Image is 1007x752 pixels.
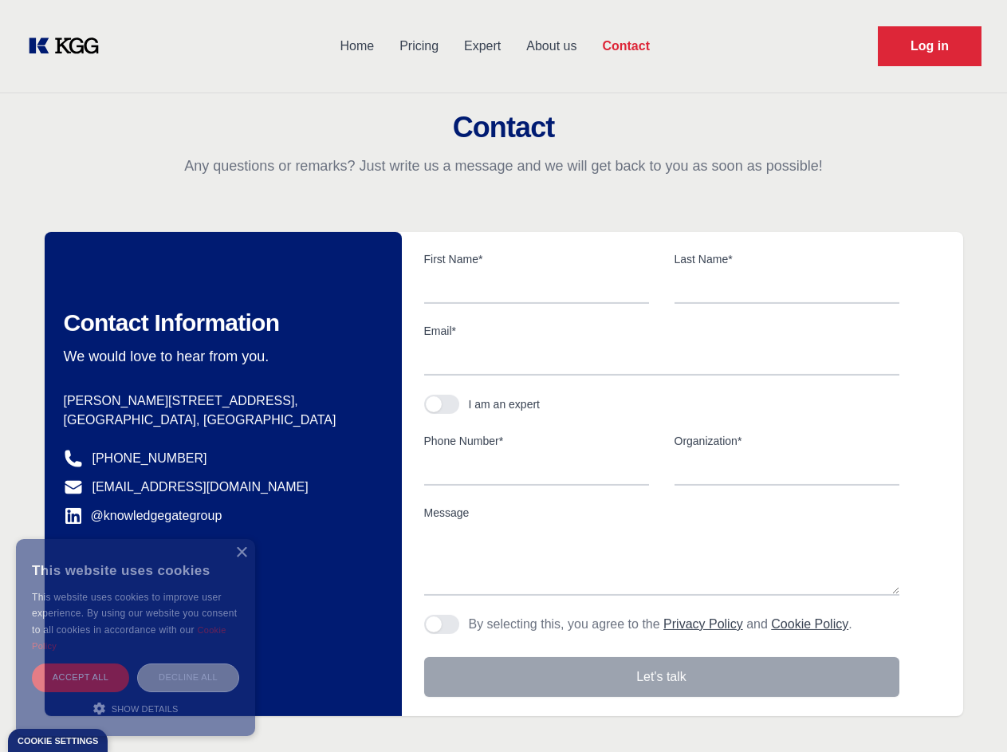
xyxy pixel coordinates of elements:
a: Pricing [387,26,451,67]
div: Accept all [32,663,129,691]
a: Expert [451,26,513,67]
div: I am an expert [469,396,541,412]
a: Request Demo [878,26,981,66]
a: [EMAIL_ADDRESS][DOMAIN_NAME] [92,478,309,497]
label: Phone Number* [424,433,649,449]
div: Show details [32,700,239,716]
div: Close [235,547,247,559]
a: Home [327,26,387,67]
p: By selecting this, you agree to the and . [469,615,852,634]
h2: Contact Information [64,309,376,337]
label: First Name* [424,251,649,267]
p: We would love to hear from you. [64,347,376,366]
a: Privacy Policy [663,617,743,631]
div: Decline all [137,663,239,691]
span: Show details [112,704,179,714]
div: Cookie settings [18,737,98,746]
iframe: Chat Widget [927,675,1007,752]
label: Message [424,505,899,521]
a: Contact [589,26,663,67]
label: Email* [424,323,899,339]
button: Let's talk [424,657,899,697]
span: This website uses cookies to improve user experience. By using our website you consent to all coo... [32,592,237,636]
a: [PHONE_NUMBER] [92,449,207,468]
a: @knowledgegategroup [64,506,222,526]
p: [GEOGRAPHIC_DATA], [GEOGRAPHIC_DATA] [64,411,376,430]
p: [PERSON_NAME][STREET_ADDRESS], [64,392,376,411]
a: About us [513,26,589,67]
p: Any questions or remarks? Just write us a message and we will get back to you as soon as possible! [19,156,988,175]
div: This website uses cookies [32,551,239,589]
a: Cookie Policy [771,617,848,631]
h2: Contact [19,112,988,144]
label: Last Name* [675,251,899,267]
a: KOL Knowledge Platform: Talk to Key External Experts (KEE) [26,33,112,59]
a: Cookie Policy [32,625,226,651]
label: Organization* [675,433,899,449]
